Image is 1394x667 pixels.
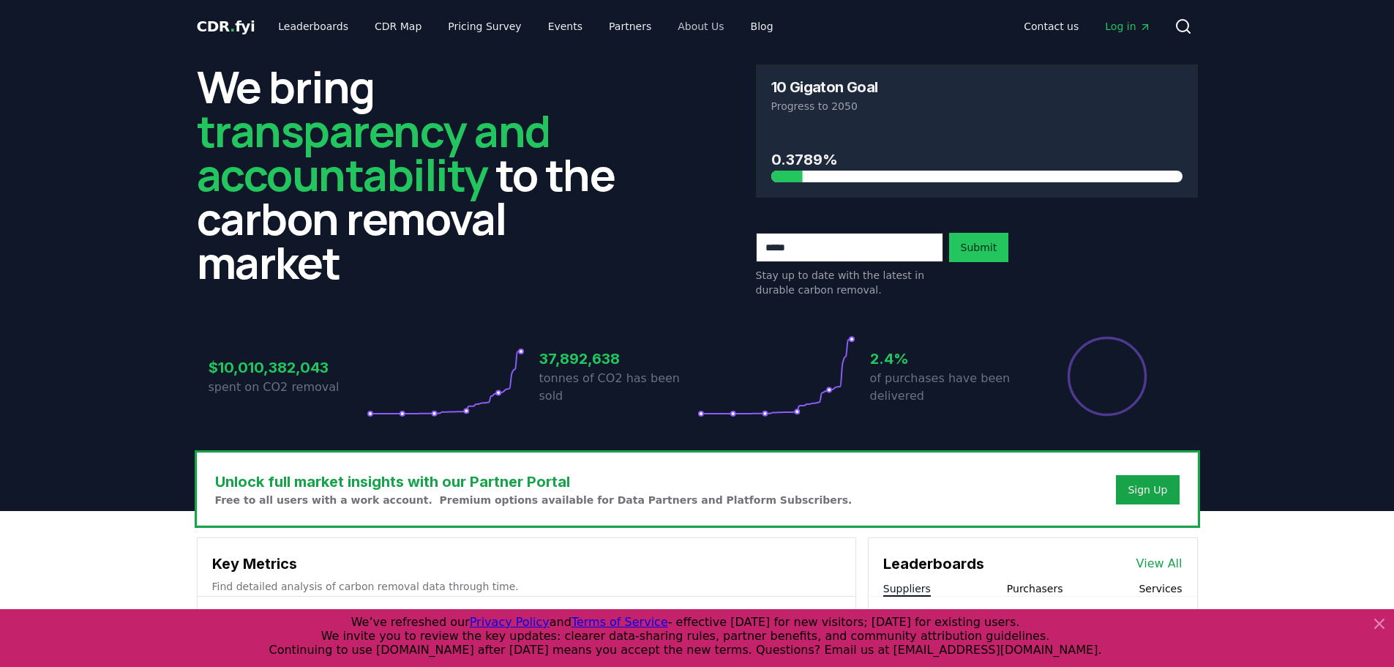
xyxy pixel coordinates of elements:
p: Find detailed analysis of carbon removal data through time. [212,579,841,594]
a: Partners [597,13,663,40]
nav: Main [1012,13,1162,40]
p: Progress to 2050 [771,99,1183,113]
h3: $10,010,382,043 [209,357,367,379]
h3: 37,892,638 [539,348,697,370]
button: Submit [949,233,1009,262]
a: Leaderboards [266,13,360,40]
p: spent on CO2 removal [209,379,367,396]
a: Contact us [1012,13,1090,40]
a: View All [1136,555,1183,573]
a: Events [536,13,594,40]
a: About Us [666,13,735,40]
a: Log in [1093,13,1162,40]
h3: 0.3789% [771,149,1183,171]
h2: We bring to the carbon removal market [197,64,639,284]
p: tonnes of CO2 has been sold [539,370,697,405]
span: CDR fyi [197,18,255,35]
p: of purchases have been delivered [870,370,1028,405]
h3: 2.4% [870,348,1028,370]
span: Log in [1105,19,1150,34]
a: Blog [739,13,785,40]
a: CDR Map [363,13,433,40]
div: Percentage of sales delivered [1066,335,1148,417]
button: Suppliers [883,581,931,596]
button: Services [1139,581,1182,596]
p: Free to all users with a work account. Premium options available for Data Partners and Platform S... [215,493,852,507]
nav: Main [266,13,784,40]
span: . [230,18,235,35]
button: Purchasers [1007,581,1063,596]
h3: Key Metrics [212,553,841,575]
h3: 10 Gigaton Goal [771,80,878,94]
a: Pricing Survey [436,13,533,40]
p: Stay up to date with the latest in durable carbon removal. [756,268,943,297]
h3: Leaderboards [883,553,984,575]
a: Sign Up [1128,482,1167,497]
button: Sign Up [1116,475,1179,504]
a: CDR.fyi [197,16,255,37]
h3: Unlock full market insights with our Partner Portal [215,471,852,493]
span: transparency and accountability [197,100,550,204]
